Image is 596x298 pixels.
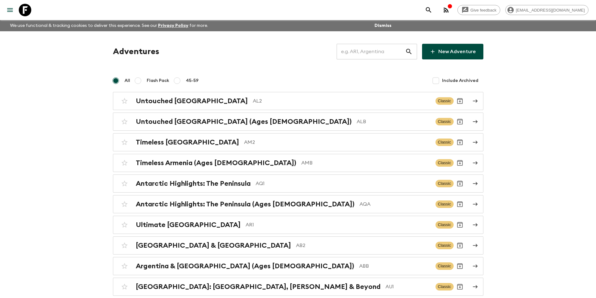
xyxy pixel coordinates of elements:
[136,283,380,291] h2: [GEOGRAPHIC_DATA]: [GEOGRAPHIC_DATA], [PERSON_NAME] & Beyond
[436,221,454,229] span: Classic
[454,177,466,190] button: Archive
[113,236,483,255] a: [GEOGRAPHIC_DATA] & [GEOGRAPHIC_DATA]AB2ClassicArchive
[147,78,169,84] span: Flash Pack
[113,113,483,131] a: Untouched [GEOGRAPHIC_DATA] (Ages [DEMOGRAPHIC_DATA])ALBClassicArchive
[136,262,354,270] h2: Argentina & [GEOGRAPHIC_DATA] (Ages [DEMOGRAPHIC_DATA])
[357,118,430,125] p: ALB
[113,257,483,275] a: Argentina & [GEOGRAPHIC_DATA] (Ages [DEMOGRAPHIC_DATA])ABBClassicArchive
[113,216,483,234] a: Ultimate [GEOGRAPHIC_DATA]AR1ClassicArchive
[136,241,291,250] h2: [GEOGRAPHIC_DATA] & [GEOGRAPHIC_DATA]
[436,283,454,290] span: Classic
[359,262,430,270] p: ABB
[256,180,430,187] p: AQ1
[385,283,430,290] p: AU1
[454,198,466,210] button: Archive
[136,138,239,146] h2: Timeless [GEOGRAPHIC_DATA]
[136,97,248,105] h2: Untouched [GEOGRAPHIC_DATA]
[454,239,466,252] button: Archive
[454,136,466,149] button: Archive
[113,278,483,296] a: [GEOGRAPHIC_DATA]: [GEOGRAPHIC_DATA], [PERSON_NAME] & BeyondAU1ClassicArchive
[136,221,241,229] h2: Ultimate [GEOGRAPHIC_DATA]
[436,180,454,187] span: Classic
[113,133,483,151] a: Timeless [GEOGRAPHIC_DATA]AM2ClassicArchive
[422,4,435,16] button: search adventures
[296,242,430,249] p: AB2
[505,5,588,15] div: [EMAIL_ADDRESS][DOMAIN_NAME]
[253,97,430,105] p: AL2
[512,8,588,13] span: [EMAIL_ADDRESS][DOMAIN_NAME]
[113,92,483,110] a: Untouched [GEOGRAPHIC_DATA]AL2ClassicArchive
[442,78,478,84] span: Include Archived
[8,20,211,31] p: We use functional & tracking cookies to deliver this experience. See our for more.
[158,23,188,28] a: Privacy Policy
[244,139,430,146] p: AM2
[436,139,454,146] span: Classic
[422,44,483,59] a: New Adventure
[136,118,352,126] h2: Untouched [GEOGRAPHIC_DATA] (Ages [DEMOGRAPHIC_DATA])
[454,157,466,169] button: Archive
[454,95,466,107] button: Archive
[113,45,159,58] h1: Adventures
[436,159,454,167] span: Classic
[246,221,430,229] p: AR1
[136,159,296,167] h2: Timeless Armenia (Ages [DEMOGRAPHIC_DATA])
[436,262,454,270] span: Classic
[4,4,16,16] button: menu
[457,5,500,15] a: Give feedback
[337,43,405,60] input: e.g. AR1, Argentina
[136,200,354,208] h2: Antarctic Highlights: The Peninsula (Ages [DEMOGRAPHIC_DATA])
[467,8,500,13] span: Give feedback
[436,200,454,208] span: Classic
[113,154,483,172] a: Timeless Armenia (Ages [DEMOGRAPHIC_DATA])AMBClassicArchive
[454,115,466,128] button: Archive
[454,219,466,231] button: Archive
[454,280,466,293] button: Archive
[359,200,430,208] p: AQA
[186,78,199,84] span: 45-59
[113,174,483,193] a: Antarctic Highlights: The PeninsulaAQ1ClassicArchive
[436,97,454,105] span: Classic
[436,118,454,125] span: Classic
[436,242,454,249] span: Classic
[125,78,130,84] span: All
[454,260,466,272] button: Archive
[373,21,393,30] button: Dismiss
[136,179,251,188] h2: Antarctic Highlights: The Peninsula
[113,195,483,213] a: Antarctic Highlights: The Peninsula (Ages [DEMOGRAPHIC_DATA])AQAClassicArchive
[301,159,430,167] p: AMB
